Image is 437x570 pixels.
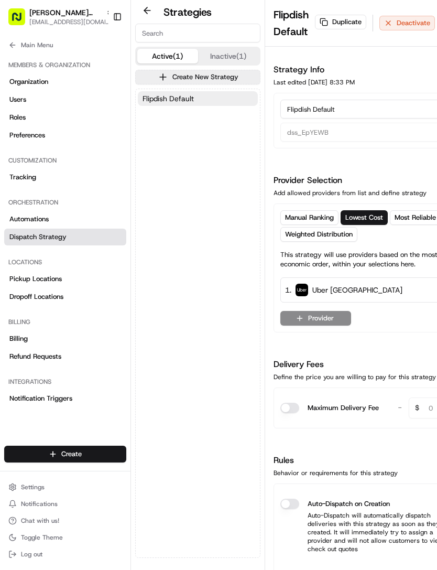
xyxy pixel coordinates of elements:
img: 1736555255976-a54dd68f-1ca7-489b-9aae-adbdc363a1c4 [10,100,29,119]
span: Tracking [9,173,36,182]
button: [PERSON_NAME][GEOGRAPHIC_DATA] - [GEOGRAPHIC_DATA] [29,7,102,18]
p: Welcome 👋 [10,42,191,59]
h2: Strategies [163,5,212,19]
h1: Flipdish Default [274,6,309,40]
div: Locations [4,254,126,271]
span: Flipdish Default [143,93,194,104]
button: Toggle Theme [4,530,126,545]
a: Preferences [4,127,126,144]
span: API Documentation [99,152,168,163]
div: 📗 [10,153,19,162]
div: Customization [4,152,126,169]
span: Manual Ranking [285,213,334,222]
a: Refund Requests [4,348,126,365]
button: Duplicate [315,15,366,29]
a: Organization [4,73,126,90]
span: Users [9,95,26,104]
span: Dispatch Strategy [9,232,67,242]
span: $ [411,399,423,420]
span: Notifications [21,500,58,508]
button: Create [4,446,126,463]
div: Define the price you are willing to pay for this strategy [274,373,436,381]
div: Start new chat [36,100,172,111]
button: Lowest Cost [341,210,388,225]
span: Pylon [104,178,127,186]
span: Refund Requests [9,352,61,361]
button: [EMAIL_ADDRESS][DOMAIN_NAME] [29,18,113,26]
button: Create New Strategy [135,70,260,84]
div: Add allowed providers from list and define strategy [274,189,427,197]
button: Weighted Distribution [280,227,357,242]
label: Maximum Delivery Fee [308,403,379,413]
a: Powered byPylon [74,177,127,186]
h1: Delivery Fees [274,358,436,371]
div: Billing [4,314,126,330]
span: Organization [9,77,48,87]
img: uber-new-logo.jpeg [296,284,308,296]
span: Lowest Cost [345,213,383,222]
a: 💻API Documentation [84,148,172,167]
a: Webhooks [4,408,126,425]
button: Deactivate [379,16,435,30]
input: Clear [27,68,173,79]
a: Pickup Locations [4,271,126,287]
span: Automations [9,214,49,224]
a: Tracking [4,169,126,186]
span: Knowledge Base [21,152,80,163]
h1: Strategy Info [274,63,355,76]
input: Search [135,24,260,42]
span: Webhooks [9,412,41,421]
span: Create [61,449,82,459]
span: Chat with us! [21,517,59,525]
div: 1 . [285,284,402,296]
span: Weighted Distribution [285,230,353,239]
button: Notifications [4,497,126,511]
span: Roles [9,113,26,122]
span: Main Menu [21,41,53,49]
span: Billing [9,334,28,343]
button: Main Menu [4,38,126,52]
a: Dropoff Locations [4,288,126,305]
button: Active (1) [137,49,198,63]
a: Notification Triggers [4,390,126,407]
div: Integrations [4,373,126,390]
h1: Provider Selection [274,174,427,187]
img: Nash [10,10,31,31]
span: Settings [21,483,45,491]
span: Log out [21,550,42,558]
span: Notification Triggers [9,394,72,403]
button: [PERSON_NAME][GEOGRAPHIC_DATA] - [GEOGRAPHIC_DATA][EMAIL_ADDRESS][DOMAIN_NAME] [4,4,108,29]
label: Auto-Dispatch on Creation [308,499,390,509]
span: Uber [GEOGRAPHIC_DATA] [312,285,402,295]
span: Toggle Theme [21,533,63,542]
a: Automations [4,211,126,228]
div: Last edited [DATE] 8:33 PM [274,78,355,87]
a: 📗Knowledge Base [6,148,84,167]
div: We're available if you need us! [36,111,133,119]
button: Flipdish Default [138,91,258,106]
a: Users [4,91,126,108]
span: Pickup Locations [9,274,62,284]
button: Log out [4,547,126,562]
div: Behavior or requirements for this strategy [274,469,398,477]
button: Inactive (1) [198,49,259,63]
a: Roles [4,109,126,126]
a: Billing [4,330,126,347]
span: Preferences [9,131,45,140]
button: Start new chat [178,103,191,116]
button: Settings [4,480,126,494]
button: Provider [280,311,351,326]
h1: Rules [274,454,398,467]
span: Dropoff Locations [9,292,63,302]
span: Most Reliable [395,213,436,222]
div: Members & Organization [4,57,126,73]
button: Chat with us! [4,513,126,528]
a: Dispatch Strategy [4,229,126,245]
div: 💻 [89,153,97,162]
div: Orchestration [4,194,126,211]
button: Manual Ranking [280,210,338,225]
